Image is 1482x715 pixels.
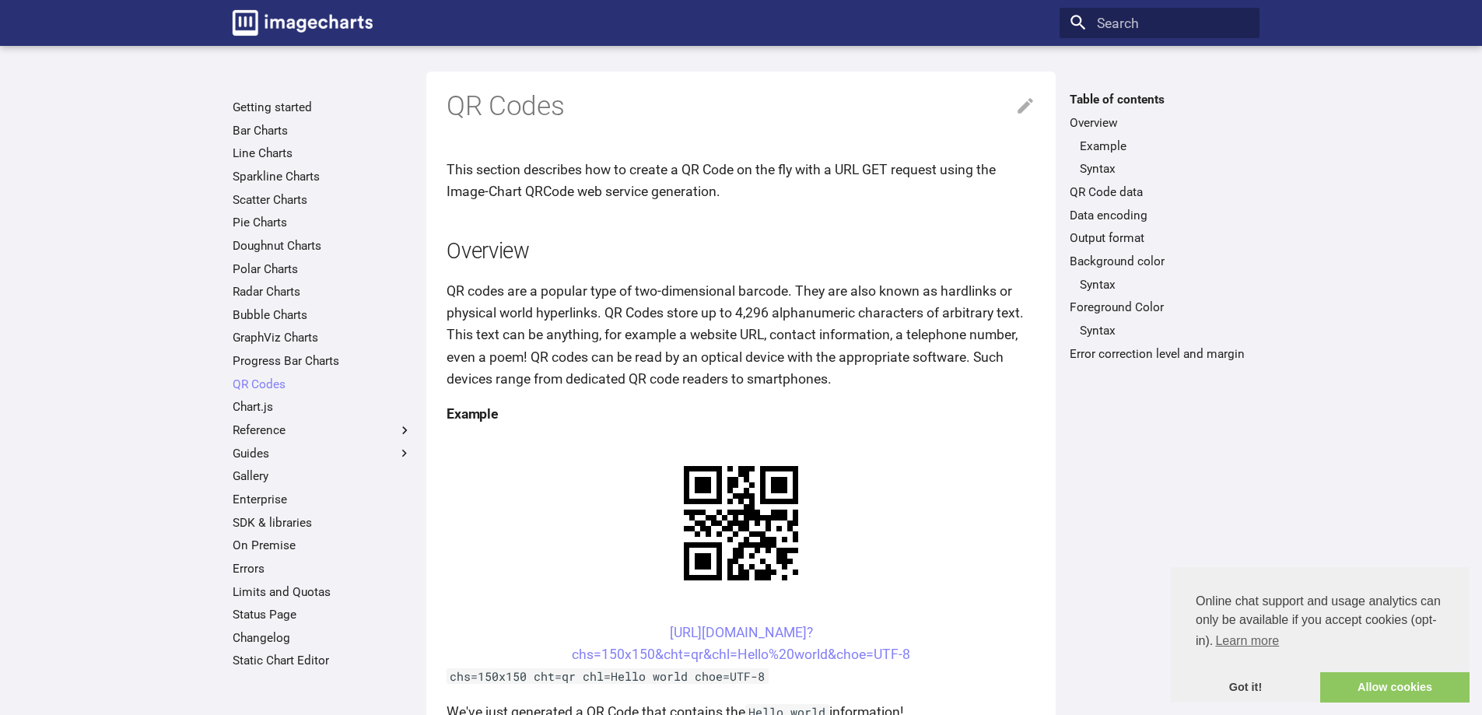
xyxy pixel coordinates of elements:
label: Reference [233,422,412,438]
a: [URL][DOMAIN_NAME]?chs=150x150&cht=qr&chl=Hello%20world&choe=UTF-8 [572,625,910,662]
a: learn more about cookies [1213,629,1281,653]
a: Output format [1070,230,1249,246]
a: Error correction level and margin [1070,346,1249,362]
a: Bubble Charts [233,307,412,323]
a: SDK & libraries [233,515,412,531]
nav: Foreground Color [1070,323,1249,338]
a: Overview [1070,115,1249,131]
a: Enterprise [233,492,412,507]
a: Example [1080,138,1249,154]
a: Static Chart Editor [233,653,412,668]
a: Sparkline Charts [233,169,412,184]
a: Status Page [233,607,412,622]
a: QR Code data [1070,184,1249,200]
a: GraphViz Charts [233,330,412,345]
a: Syntax [1080,323,1249,338]
a: Syntax [1080,277,1249,293]
label: Guides [233,446,412,461]
h1: QR Codes [447,89,1035,124]
nav: Overview [1070,138,1249,177]
a: Scatter Charts [233,192,412,208]
a: allow cookies [1320,672,1470,703]
a: Data encoding [1070,208,1249,223]
a: Syntax [1080,161,1249,177]
a: Getting started [233,100,412,115]
a: Pie Charts [233,215,412,230]
img: chart [657,439,825,608]
a: Progress Bar Charts [233,353,412,369]
p: QR codes are a popular type of two-dimensional barcode. They are also known as hardlinks or physi... [447,280,1035,390]
a: Image-Charts documentation [226,3,380,42]
img: logo [233,10,373,36]
input: Search [1060,8,1260,39]
a: Bar Charts [233,123,412,138]
h4: Example [447,403,1035,425]
a: On Premise [233,538,412,553]
a: dismiss cookie message [1171,672,1320,703]
a: Chart.js [233,399,412,415]
a: Doughnut Charts [233,238,412,254]
a: Limits and Quotas [233,584,412,600]
label: Table of contents [1060,92,1260,107]
code: chs=150x150 cht=qr chl=Hello world choe=UTF-8 [447,668,769,684]
nav: Background color [1070,277,1249,293]
span: Online chat support and usage analytics can only be available if you accept cookies (opt-in). [1196,592,1445,653]
p: This section describes how to create a QR Code on the fly with a URL GET request using the Image-... [447,159,1035,202]
a: QR Codes [233,377,412,392]
a: Gallery [233,468,412,484]
a: Line Charts [233,145,412,161]
a: Background color [1070,254,1249,269]
a: Changelog [233,630,412,646]
div: cookieconsent [1171,567,1470,703]
a: Foreground Color [1070,300,1249,315]
h2: Overview [447,237,1035,267]
nav: Table of contents [1060,92,1260,361]
a: Errors [233,561,412,577]
a: Radar Charts [233,284,412,300]
a: Polar Charts [233,261,412,277]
